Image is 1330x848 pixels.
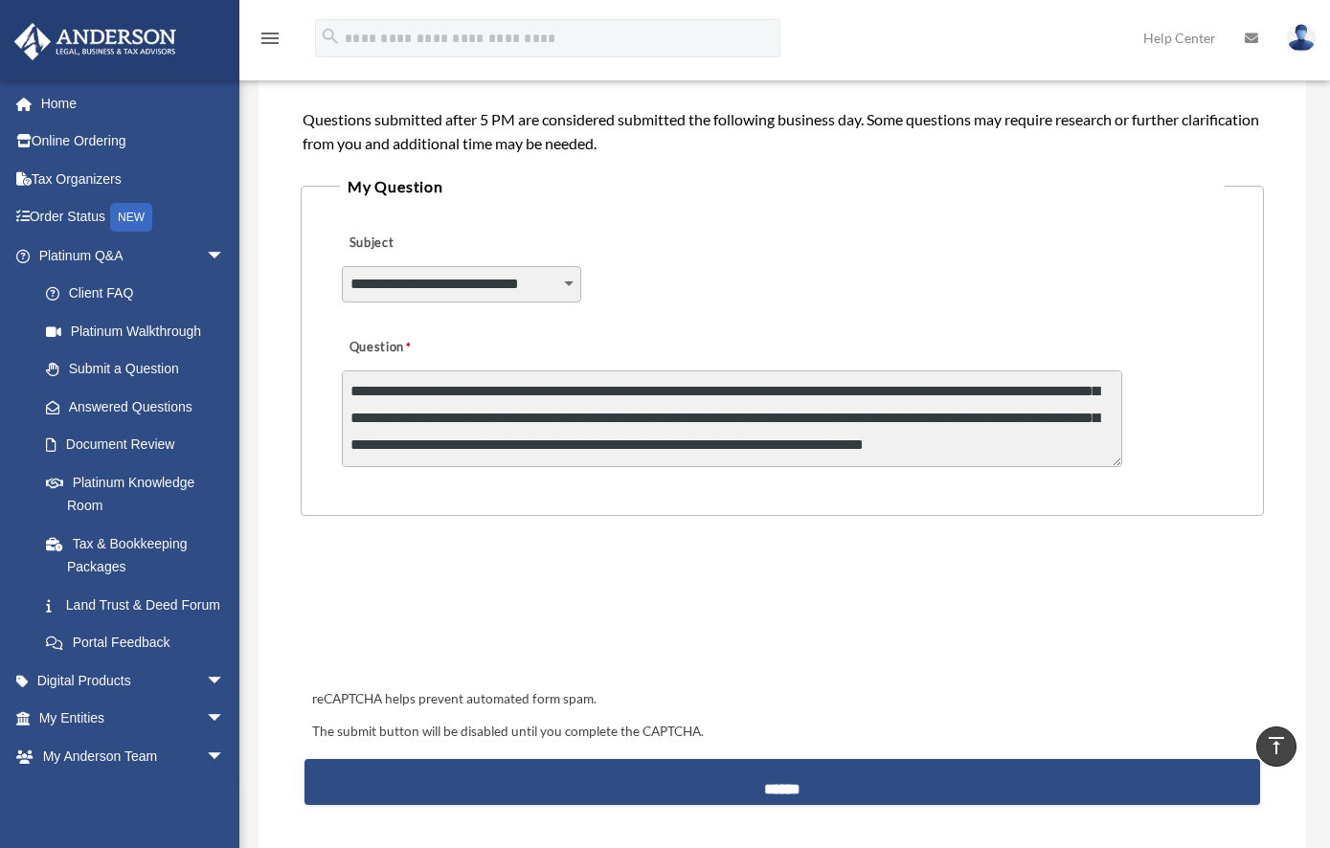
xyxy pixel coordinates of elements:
[27,586,254,624] a: Land Trust & Deed Forum
[27,426,254,464] a: Document Review
[13,160,254,198] a: Tax Organizers
[13,700,254,738] a: My Entitiesarrow_drop_down
[13,661,254,700] a: Digital Productsarrow_drop_down
[110,203,152,232] div: NEW
[9,23,182,60] img: Anderson Advisors Platinum Portal
[13,84,254,123] a: Home
[342,335,490,362] label: Question
[259,27,282,50] i: menu
[13,737,254,775] a: My Anderson Teamarrow_drop_down
[27,463,254,524] a: Platinum Knowledge Room
[13,236,254,275] a: Platinum Q&Aarrow_drop_down
[13,198,254,237] a: Order StatusNEW
[206,775,244,815] span: arrow_drop_down
[13,775,254,814] a: My Documentsarrow_drop_down
[27,388,254,426] a: Answered Questions
[27,524,254,586] a: Tax & Bookkeeping Packages
[342,231,524,257] label: Subject
[13,123,254,161] a: Online Ordering
[340,173,1225,200] legend: My Question
[27,624,254,662] a: Portal Feedback
[259,33,282,50] a: menu
[206,737,244,776] span: arrow_drop_down
[1265,734,1288,757] i: vertical_align_top
[206,700,244,739] span: arrow_drop_down
[27,350,244,389] a: Submit a Question
[27,275,254,313] a: Client FAQ
[1256,726,1296,767] a: vertical_align_top
[306,575,597,650] iframe: reCAPTCHA
[1287,24,1316,52] img: User Pic
[27,312,254,350] a: Platinum Walkthrough
[206,661,244,701] span: arrow_drop_down
[206,236,244,276] span: arrow_drop_down
[304,721,1261,744] div: The submit button will be disabled until you complete the CAPTCHA.
[320,26,341,47] i: search
[304,688,1261,711] div: reCAPTCHA helps prevent automated form spam.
